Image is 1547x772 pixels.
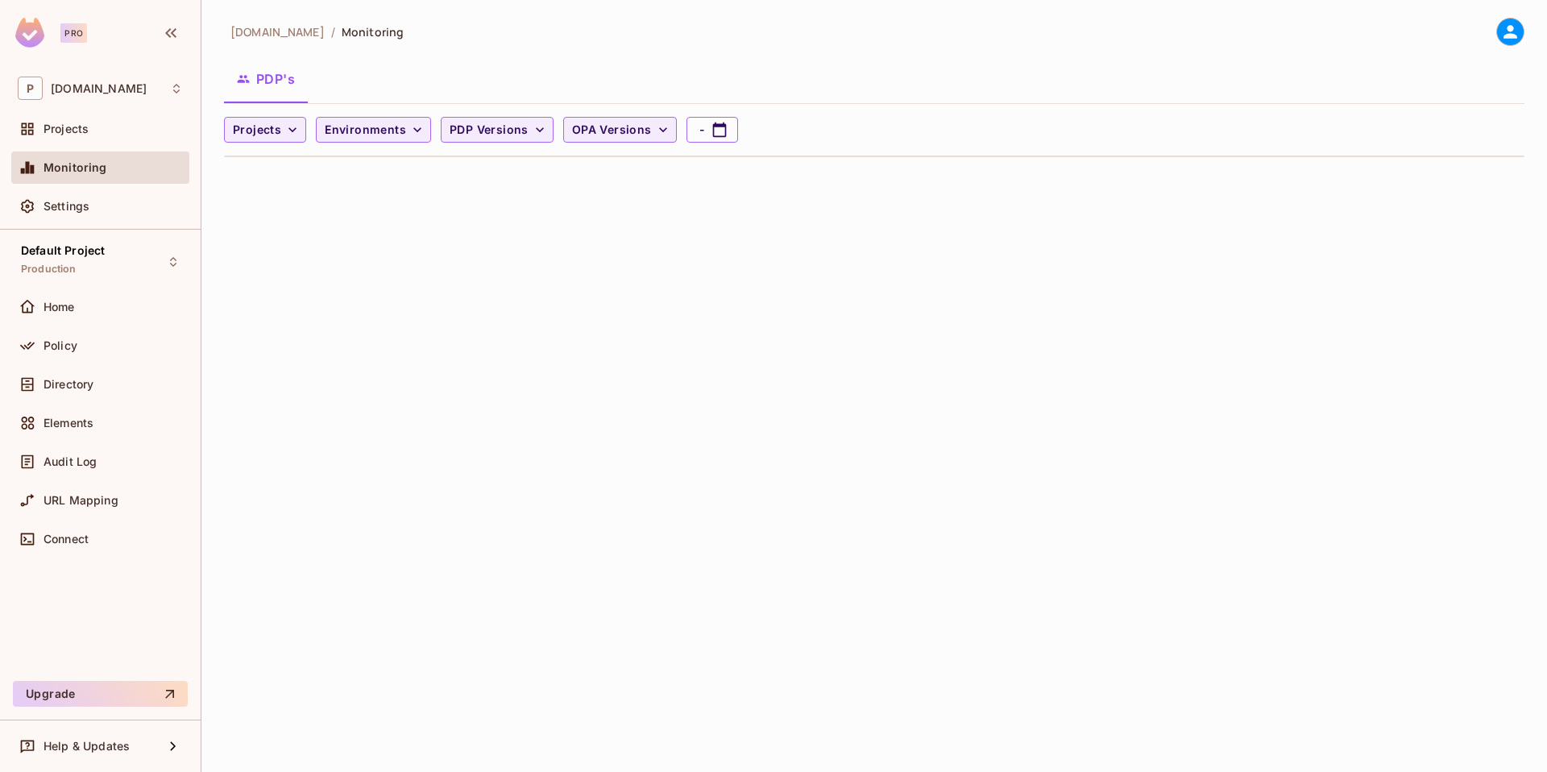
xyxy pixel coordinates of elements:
[44,533,89,546] span: Connect
[44,301,75,313] span: Home
[51,82,147,95] span: Workspace: permit.io
[233,120,281,140] span: Projects
[44,122,89,135] span: Projects
[563,117,677,143] button: OPA Versions
[44,740,130,753] span: Help & Updates
[18,77,43,100] span: P
[686,117,738,143] button: -
[21,263,77,276] span: Production
[13,681,188,707] button: Upgrade
[450,120,529,140] span: PDP Versions
[325,120,406,140] span: Environments
[342,24,404,39] span: Monitoring
[572,120,652,140] span: OPA Versions
[44,161,107,174] span: Monitoring
[15,18,44,48] img: SReyMgAAAABJRU5ErkJggg==
[44,200,89,213] span: Settings
[331,24,335,39] li: /
[44,494,118,507] span: URL Mapping
[441,117,554,143] button: PDP Versions
[44,378,93,391] span: Directory
[230,24,325,39] span: the active workspace
[224,59,308,99] button: PDP's
[44,339,77,352] span: Policy
[21,244,105,257] span: Default Project
[316,117,431,143] button: Environments
[224,117,306,143] button: Projects
[44,417,93,430] span: Elements
[44,455,97,468] span: Audit Log
[60,23,87,43] div: Pro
